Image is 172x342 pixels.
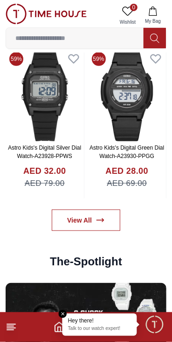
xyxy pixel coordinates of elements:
[54,322,65,333] a: Home
[6,48,84,141] img: Astro Kids's Digital Silver Dial Watch-A23928-PPWS
[25,178,65,190] span: AED 79.00
[144,315,165,335] div: Chat Widget
[105,165,148,178] h4: AED 28.00
[130,4,138,11] span: 0
[50,254,122,269] h2: The-Spotlight
[8,145,81,159] a: Astro Kids's Digital Silver Dial Watch-A23928-PPWS
[139,4,166,27] button: My Bag
[116,19,139,26] span: Wishlist
[89,145,164,159] a: Astro Kids's Digital Green Dial Watch-A23930-PPGG
[68,326,131,332] p: Talk to our watch expert!
[9,52,23,66] span: 59%
[116,4,139,27] a: 0Wishlist
[88,48,166,141] img: Astro Kids's Digital Green Dial Watch-A23930-PPGG
[92,52,106,66] span: 59%
[52,210,120,231] a: View All
[59,310,67,318] em: Close tooltip
[6,4,87,24] img: ...
[23,165,66,178] h4: AED 32.00
[107,178,147,190] span: AED 69.00
[141,18,165,25] span: My Bag
[68,317,131,325] div: Hey there!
